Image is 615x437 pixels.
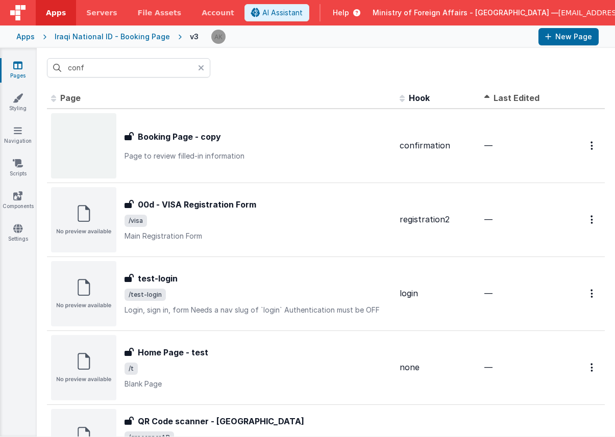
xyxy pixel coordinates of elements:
div: Apps [16,32,35,42]
h3: Home Page - test [138,346,208,358]
span: Page [60,93,81,103]
span: Ministry of Foreign Affairs - [GEOGRAPHIC_DATA] — [373,8,558,18]
span: /t [125,363,138,375]
h3: 00d - VISA Registration Form [138,198,256,211]
img: 1f6063d0be199a6b217d3045d703aa70 [211,30,226,44]
span: File Assets [138,8,182,18]
span: /visa [125,215,147,227]
p: Login, sign in, form Needs a nav slug of `login` Authentication must be OFF [125,305,391,315]
h3: QR Code scanner - [GEOGRAPHIC_DATA] [138,415,304,427]
div: v3 [190,32,203,42]
span: Servers [86,8,117,18]
button: Options [584,283,601,304]
span: /test-login [125,289,166,301]
div: Iraqi National ID - Booking Page [55,32,170,42]
div: registration2 [400,214,476,225]
p: Blank Page [125,379,391,389]
p: Main Registration Form [125,231,391,241]
span: Help [333,8,349,18]
span: — [484,288,493,298]
input: Search pages, id's ... [47,58,210,78]
button: Options [584,209,601,230]
button: Options [584,357,601,378]
div: login [400,288,476,299]
span: AI Assistant [262,8,303,18]
span: Apps [46,8,66,18]
p: Page to review filled-in information [125,151,391,161]
div: none [400,362,476,373]
button: New Page [538,28,599,45]
span: — [484,362,493,372]
span: Hook [409,93,430,103]
span: — [484,140,493,150]
span: Last Edited [494,93,539,103]
h3: Booking Page - copy [138,131,221,143]
div: confirmation [400,140,476,151]
button: AI Assistant [244,4,309,21]
span: — [484,214,493,224]
button: Options [584,135,601,156]
h3: test-login [138,272,178,285]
